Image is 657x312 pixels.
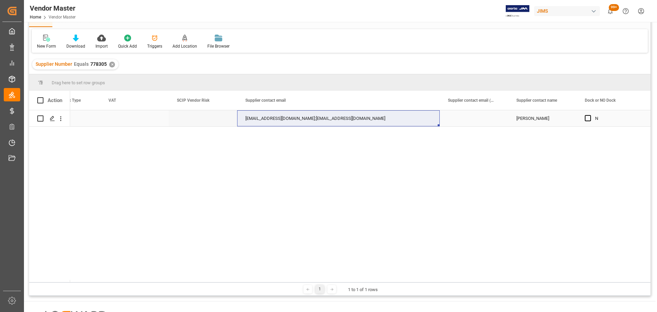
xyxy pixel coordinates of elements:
[534,4,603,17] button: JIMS
[315,285,324,294] div: 1
[109,62,115,67] div: ✕
[207,43,230,49] div: File Browser
[118,43,137,49] div: Quick Add
[534,6,600,16] div: JIMS
[74,61,89,67] span: Equals
[177,98,209,103] span: SCIP Vendor Risk
[48,97,62,103] div: Action
[29,110,70,127] div: Press SPACE to select this row.
[237,110,440,126] div: [EMAIL_ADDRESS][DOMAIN_NAME];[EMAIL_ADDRESS][DOMAIN_NAME]
[90,61,107,67] span: 778305
[585,98,616,103] span: Dock or NO Dock
[95,43,108,49] div: Import
[448,98,494,103] span: Supplier contact email (CCed)
[30,3,76,13] div: Vendor Master
[595,111,637,126] div: N
[36,61,72,67] span: Supplier Number
[52,80,105,85] span: Drag here to set row groups
[147,43,162,49] div: Triggers
[172,43,197,49] div: Add Location
[108,98,116,103] span: VAT
[348,286,378,293] div: 1 to 1 of 1 rows
[66,43,85,49] div: Download
[618,3,633,19] button: Help Center
[516,98,557,103] span: Supplier contact name
[603,3,618,19] button: show 100 new notifications
[609,4,619,11] span: 99+
[245,98,286,103] span: Supplier contact email
[508,110,577,126] div: [PERSON_NAME]
[30,15,41,20] a: Home
[37,43,56,49] div: New Form
[506,5,529,17] img: Exertis%20JAM%20-%20Email%20Logo.jpg_1722504956.jpg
